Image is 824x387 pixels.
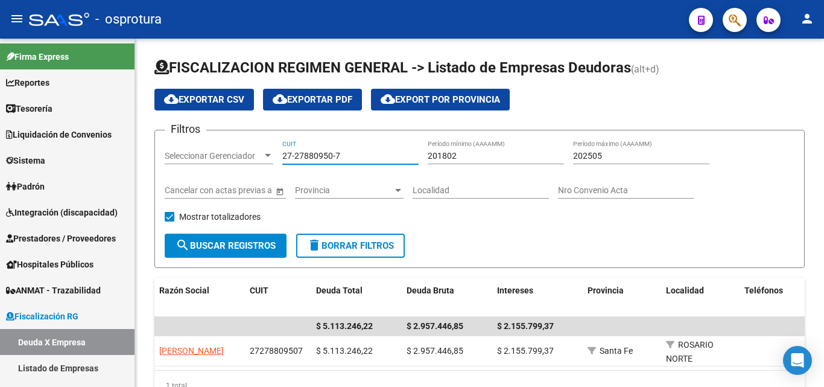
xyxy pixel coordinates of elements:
[783,346,812,375] div: Open Intercom Messenger
[6,50,69,63] span: Firma Express
[263,89,362,110] button: Exportar PDF
[296,234,405,258] button: Borrar Filtros
[6,76,49,89] span: Reportes
[497,346,554,356] span: $ 2.155.799,37
[307,238,322,252] mat-icon: delete
[6,258,93,271] span: Hospitales Públicos
[10,11,24,26] mat-icon: menu
[407,346,463,356] span: $ 2.957.446,85
[165,234,287,258] button: Buscar Registros
[6,154,45,167] span: Sistema
[154,89,254,110] button: Exportar CSV
[744,286,783,295] span: Teléfonos
[800,11,814,26] mat-icon: person
[164,92,179,106] mat-icon: cloud_download
[407,286,454,295] span: Deuda Bruta
[154,278,245,318] datatable-header-cell: Razón Social
[307,240,394,251] span: Borrar Filtros
[588,286,624,295] span: Provincia
[179,209,261,224] span: Mostrar totalizadores
[273,92,287,106] mat-icon: cloud_download
[661,278,740,318] datatable-header-cell: Localidad
[311,278,402,318] datatable-header-cell: Deuda Total
[165,121,206,138] h3: Filtros
[402,278,492,318] datatable-header-cell: Deuda Bruta
[159,346,224,356] span: [PERSON_NAME]
[154,59,631,76] span: FISCALIZACION REGIMEN GENERAL -> Listado de Empresas Deudoras
[245,278,311,318] datatable-header-cell: CUIT
[600,346,633,356] span: Santa Fe
[159,286,209,295] span: Razón Social
[6,284,101,297] span: ANMAT - Trazabilidad
[6,102,52,115] span: Tesorería
[165,151,262,161] span: Seleccionar Gerenciador
[250,286,268,295] span: CUIT
[316,321,373,331] span: $ 5.113.246,22
[631,63,659,75] span: (alt+d)
[6,232,116,245] span: Prestadores / Proveedores
[273,185,286,197] button: Open calendar
[6,180,45,193] span: Padrón
[371,89,510,110] button: Export por Provincia
[6,128,112,141] span: Liquidación de Convenios
[407,321,463,331] span: $ 2.957.446,85
[381,92,395,106] mat-icon: cloud_download
[295,185,393,196] span: Provincia
[497,286,533,295] span: Intereses
[492,278,583,318] datatable-header-cell: Intereses
[164,94,244,105] span: Exportar CSV
[95,6,162,33] span: - osprotura
[666,340,714,363] span: ROSARIO NORTE
[250,346,303,356] span: 27278809507
[381,94,500,105] span: Export por Provincia
[497,321,554,331] span: $ 2.155.799,37
[273,94,352,105] span: Exportar PDF
[176,240,276,251] span: Buscar Registros
[583,278,661,318] datatable-header-cell: Provincia
[666,286,704,295] span: Localidad
[176,238,190,252] mat-icon: search
[6,310,78,323] span: Fiscalización RG
[316,346,373,356] span: $ 5.113.246,22
[6,206,118,219] span: Integración (discapacidad)
[316,286,363,295] span: Deuda Total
